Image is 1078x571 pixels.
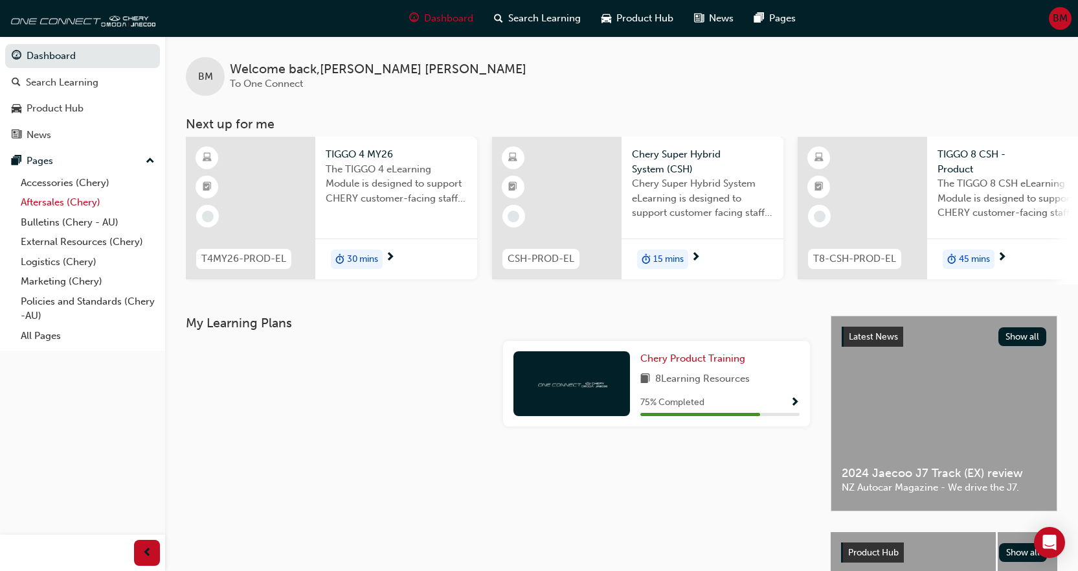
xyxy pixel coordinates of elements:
button: DashboardSearch LearningProduct HubNews [5,41,160,149]
div: News [27,128,51,143]
a: Product HubShow all [841,542,1047,563]
span: next-icon [385,252,395,264]
h3: My Learning Plans [186,316,810,331]
div: Search Learning [26,75,98,90]
span: Search Learning [508,11,581,26]
a: Marketing (Chery) [16,272,160,292]
span: guage-icon [409,10,419,27]
button: Show all [998,327,1047,346]
span: learningResourceType_ELEARNING-icon [203,150,212,167]
span: 2024 Jaecoo J7 Track (EX) review [842,466,1046,481]
span: T4MY26-PROD-EL [201,251,286,266]
span: duration-icon [947,251,956,268]
a: news-iconNews [684,5,744,32]
span: up-icon [146,153,155,170]
span: 45 mins [959,252,990,267]
span: learningResourceType_ELEARNING-icon [814,150,824,167]
a: Aftersales (Chery) [16,192,160,213]
span: 75 % Completed [640,395,704,410]
a: guage-iconDashboard [399,5,484,32]
a: Latest NewsShow all2024 Jaecoo J7 Track (EX) reviewNZ Autocar Magazine - We drive the J7. [831,316,1057,511]
span: 30 mins [347,252,378,267]
span: prev-icon [142,545,152,561]
span: TIGGO 4 MY26 [326,147,467,162]
button: Pages [5,149,160,173]
span: search-icon [494,10,503,27]
a: External Resources (Chery) [16,232,160,252]
span: To One Connect [230,78,303,89]
span: The TIGGO 4 eLearning Module is designed to support CHERY customer-facing staff with the product ... [326,162,467,206]
span: Chery Product Training [640,353,745,364]
img: oneconnect [536,377,607,390]
button: Show all [999,543,1048,562]
img: oneconnect [6,5,155,31]
span: Chery Super Hybrid System (CSH) [632,147,773,176]
span: car-icon [12,103,21,115]
a: Dashboard [5,44,160,68]
span: guage-icon [12,51,21,62]
span: learningRecordVerb_NONE-icon [202,211,214,222]
span: Latest News [849,331,898,342]
span: Dashboard [424,11,473,26]
span: next-icon [691,252,701,264]
div: Open Intercom Messenger [1034,527,1065,558]
span: pages-icon [12,156,21,167]
span: Product Hub [616,11,673,26]
h3: Next up for me [165,117,1078,132]
span: 15 mins [653,252,684,267]
span: 8 Learning Resources [655,371,750,388]
span: News [709,11,734,26]
a: Accessories (Chery) [16,173,160,193]
span: news-icon [12,130,21,141]
div: Pages [27,154,53,169]
span: CSH-PROD-EL [508,251,574,266]
span: learningRecordVerb_NONE-icon [508,211,519,222]
span: Show Progress [790,397,800,409]
a: search-iconSearch Learning [484,5,591,32]
span: search-icon [12,77,21,89]
a: Search Learning [5,71,160,95]
a: Logistics (Chery) [16,252,160,272]
span: news-icon [694,10,704,27]
span: Product Hub [848,547,899,558]
a: Policies and Standards (Chery -AU) [16,292,160,326]
button: BM [1049,7,1072,30]
span: BM [1053,11,1068,26]
span: car-icon [601,10,611,27]
span: duration-icon [335,251,344,268]
span: pages-icon [754,10,764,27]
a: All Pages [16,326,160,346]
span: Chery Super Hybrid System eLearning is designed to support customer facing staff with the underst... [632,176,773,220]
span: Welcome back , [PERSON_NAME] [PERSON_NAME] [230,62,526,77]
a: CSH-PROD-ELChery Super Hybrid System (CSH)Chery Super Hybrid System eLearning is designed to supp... [492,137,783,279]
a: Chery Product Training [640,351,750,366]
span: NZ Autocar Magazine - We drive the J7. [842,480,1046,495]
a: pages-iconPages [744,5,806,32]
button: Show Progress [790,395,800,411]
span: learningRecordVerb_NONE-icon [814,211,825,222]
span: learningResourceType_ELEARNING-icon [508,150,517,167]
span: T8-CSH-PROD-EL [813,251,896,266]
span: duration-icon [642,251,651,268]
span: booktick-icon [203,179,212,196]
span: next-icon [997,252,1007,264]
div: Product Hub [27,101,84,116]
span: book-icon [640,371,650,388]
span: Pages [769,11,796,26]
a: car-iconProduct Hub [591,5,684,32]
a: News [5,123,160,147]
span: booktick-icon [814,179,824,196]
span: booktick-icon [508,179,517,196]
a: Latest NewsShow all [842,327,1046,347]
a: Bulletins (Chery - AU) [16,213,160,233]
a: T4MY26-PROD-ELTIGGO 4 MY26The TIGGO 4 eLearning Module is designed to support CHERY customer-faci... [186,137,477,279]
span: BM [198,69,213,84]
a: Product Hub [5,97,160,121]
